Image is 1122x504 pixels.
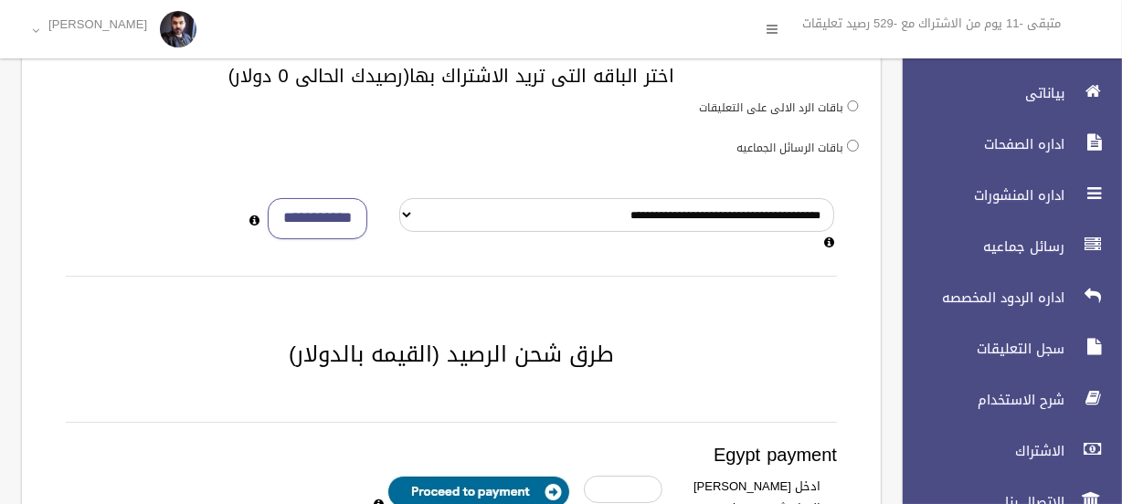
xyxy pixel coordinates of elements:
[48,17,147,31] p: [PERSON_NAME]
[887,73,1122,113] a: بياناتى
[66,445,837,465] h3: Egypt payment
[887,124,1122,164] a: اداره الصفحات
[44,66,859,86] h3: اختر الباقه التى تريد الاشتراك بها(رصيدك الحالى 0 دولار)
[699,98,843,118] label: باقات الرد الالى على التعليقات
[887,431,1122,471] a: الاشتراك
[887,391,1070,409] span: شرح الاستخدام
[887,340,1070,358] span: سجل التعليقات
[887,380,1122,420] a: شرح الاستخدام
[736,138,843,158] label: باقات الرسائل الجماعيه
[887,237,1070,256] span: رسائل جماعيه
[887,175,1122,215] a: اداره المنشورات
[887,135,1070,153] span: اداره الصفحات
[887,442,1070,460] span: الاشتراك
[887,84,1070,102] span: بياناتى
[887,289,1070,307] span: اداره الردود المخصصه
[887,226,1122,267] a: رسائل جماعيه
[887,186,1070,205] span: اداره المنشورات
[887,278,1122,318] a: اداره الردود المخصصه
[44,342,859,366] h2: طرق شحن الرصيد (القيمه بالدولار)
[887,329,1122,369] a: سجل التعليقات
